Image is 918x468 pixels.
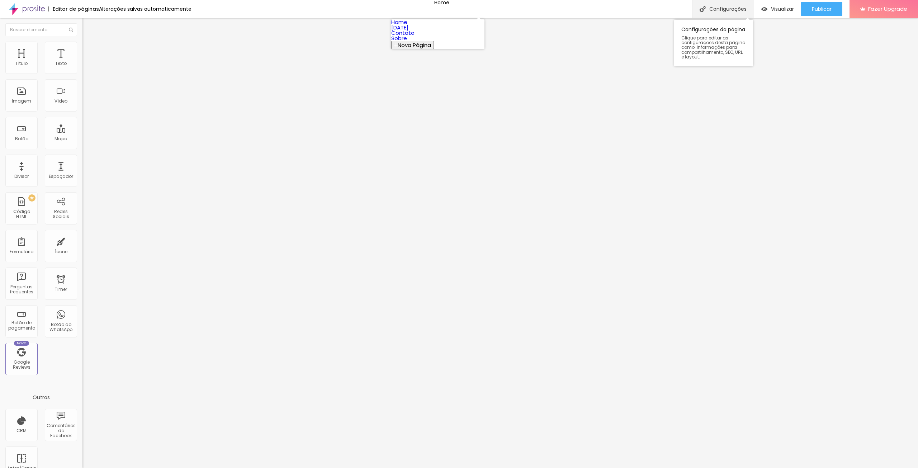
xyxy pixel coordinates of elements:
div: Configurações da página [674,20,753,66]
div: Perguntas frequentes [7,284,36,295]
button: Nova Página [391,41,434,49]
span: Publicar [812,6,832,12]
div: Alterações salvas automaticamente [99,6,191,11]
div: Espaçador [49,174,73,179]
img: view-1.svg [761,6,767,12]
span: Visualizar [771,6,794,12]
div: Vídeo [55,99,67,104]
div: CRM [16,428,27,433]
div: Botão do WhatsApp [47,322,75,332]
div: Google Reviews [7,360,36,370]
div: Novo [14,341,29,346]
a: Contato [391,29,415,37]
div: Timer [55,287,67,292]
button: Visualizar [754,2,801,16]
a: Sobre [391,34,407,42]
button: Publicar [801,2,842,16]
img: Icone [69,28,73,32]
iframe: Editor [82,18,918,468]
div: Formulário [10,249,33,254]
span: Fazer Upgrade [868,6,907,12]
div: Redes Sociais [47,209,75,219]
div: Título [15,61,28,66]
span: Nova Página [398,41,431,49]
div: Texto [55,61,67,66]
div: Imagem [12,99,31,104]
div: Editor de páginas [48,6,99,11]
a: [DATE] [391,24,408,31]
img: Icone [700,6,706,12]
span: Clique para editar as configurações desta página como: Informações para compartilhamento, SEO, UR... [681,36,746,59]
div: Divisor [14,174,29,179]
div: Botão de pagamento [7,320,36,331]
a: Home [391,18,407,26]
div: Código HTML [7,209,36,219]
div: Mapa [55,136,67,141]
div: Ícone [55,249,67,254]
div: Comentários do Facebook [47,423,75,439]
div: Botão [15,136,28,141]
input: Buscar elemento [5,23,77,36]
